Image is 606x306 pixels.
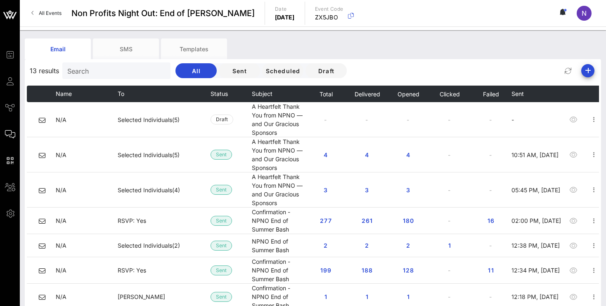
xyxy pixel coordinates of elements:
span: Sent [216,216,227,225]
span: 12:38 PM, [DATE] [511,242,560,249]
span: 3 [402,186,415,194]
button: 1 [436,238,463,253]
div: Templates [161,38,227,59]
button: Draft [305,63,347,78]
span: 4 [402,151,415,158]
button: 188 [354,263,380,278]
span: 4 [319,151,332,158]
span: Non Profits Night Out: End of [PERSON_NAME] [71,7,255,19]
span: 199 [319,267,332,274]
span: Draft [216,115,228,124]
i: email [39,243,45,249]
span: Scheduled [265,67,300,74]
span: Selected Individuals(4) [118,186,180,194]
th: Delivered [346,86,388,102]
button: Failed [483,86,499,102]
span: 1 [402,293,415,300]
button: 4 [354,147,380,162]
button: 261 [354,213,380,228]
button: 1 [395,289,421,304]
span: 2 [319,242,332,249]
td: NPNO End of Summer Bash [252,234,305,257]
span: 1 [319,293,332,300]
th: Failed [470,86,511,102]
span: 13 results [30,66,59,76]
button: 1 [312,289,339,304]
button: 3 [395,182,421,197]
p: [DATE] [275,13,295,22]
i: email [39,152,45,159]
span: 180 [402,217,415,224]
span: 11 [484,267,497,274]
th: Total [305,86,346,102]
span: N/A [56,151,66,158]
span: N/A [56,267,66,274]
td: Confirmation - NPNO End of Summer Bash [252,208,305,234]
span: 3 [319,186,332,194]
span: 12:18 PM, [DATE] [511,293,559,300]
button: 11 [478,263,504,278]
button: 4 [395,147,421,162]
span: 4 [360,151,374,158]
span: 277 [319,217,332,224]
button: Clicked [439,86,460,102]
i: email [39,218,45,225]
span: N/A [56,217,66,224]
span: Subject [252,90,272,97]
span: Sent [511,90,524,97]
span: Sent [216,185,227,194]
button: Delivered [354,86,380,102]
span: Opened [397,91,419,98]
button: 1 [354,289,380,304]
span: Selected Individuals(5) [118,151,180,158]
button: 3 [312,182,339,197]
span: 261 [360,217,374,224]
span: N/A [56,293,66,300]
button: 2 [395,238,421,253]
td: A Heartfelt Thank You from NPNO — and Our Gracious Sponsors [252,102,305,137]
td: Confirmation - NPNO End of Summer Bash [252,257,305,284]
i: email [39,117,45,124]
i: email [39,187,45,194]
span: 1 [443,242,456,249]
span: Sent [216,150,227,159]
button: 16 [478,213,504,228]
span: 1 [360,293,374,300]
span: [PERSON_NAME] [118,293,165,300]
span: Name [56,90,72,97]
button: Total [319,86,332,102]
span: 188 [360,267,374,274]
span: N/A [56,242,66,249]
span: All Events [39,10,62,16]
span: 3 [360,186,374,194]
span: Status [211,90,228,97]
span: RSVP: Yes [118,217,146,224]
span: Sent [216,241,227,250]
i: email [39,294,45,301]
span: 05:45 PM, [DATE] [511,186,560,194]
button: 4 [312,147,339,162]
span: Selected Individuals(2) [118,242,180,249]
div: N [577,6,592,21]
td: A Heartfelt Thank You from NPNO — and Our Gracious Sponsors [252,137,305,172]
span: Failed [483,91,499,98]
span: RSVP: Yes [118,267,146,274]
span: 2 [360,242,374,249]
span: N/A [56,186,66,194]
span: N/A [56,116,66,123]
button: Scheduled [262,63,303,78]
a: All Events [26,7,66,20]
button: 180 [395,213,421,228]
span: Sent [216,292,227,301]
button: 199 [312,263,339,278]
th: Clicked [429,86,470,102]
span: 2 [402,242,415,249]
th: Sent [511,86,563,102]
span: All [182,67,210,74]
button: 2 [312,238,339,253]
div: Email [25,38,91,59]
p: Date [275,5,295,13]
span: Selected Individuals(5) [118,116,180,123]
span: - [511,116,514,123]
button: All [175,63,217,78]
